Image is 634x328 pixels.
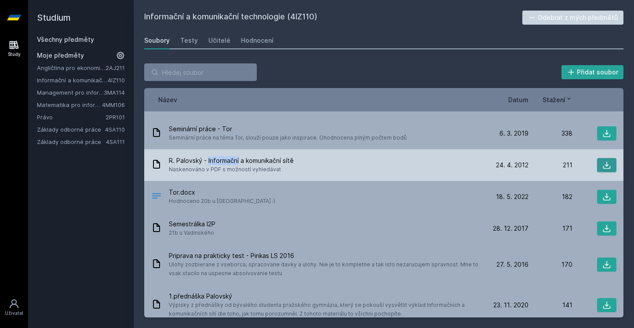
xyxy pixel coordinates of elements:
[108,77,125,84] a: 4IZ110
[2,294,26,321] a: Uživatel
[151,191,162,203] div: DOCX
[144,11,522,25] h2: Informační a komunikační technologie (4IZ110)
[522,11,624,25] button: Odebrat z mých předmětů
[158,95,177,104] button: Název
[37,51,84,60] span: Moje předměty
[105,126,125,133] a: 4SA110
[169,228,215,237] span: 21b u Vadinského
[169,197,275,206] span: Hodnoceno 20b u [GEOGRAPHIC_DATA] :)
[528,161,572,170] div: 211
[106,114,125,121] a: 2PR101
[104,89,125,96] a: 3MA114
[37,76,108,85] a: Informační a komunikační technologie
[144,32,170,49] a: Soubory
[508,95,528,104] button: Datum
[169,292,481,301] span: 1.přednáška Palovský
[169,260,481,278] span: Ulohy zozbierane z vseborca, spracovane davky a ulohy. Nie je to kompletne a tak isto nezarucujem...
[528,260,572,269] div: 170
[144,36,170,45] div: Soubory
[37,137,106,146] a: Základy odborné práce
[169,188,275,197] span: Tor.docx
[37,125,105,134] a: Základy odborné práce
[169,165,294,174] span: Naskenováno v PDF s možností vyhledávat
[496,192,528,201] span: 18. 5. 2022
[169,156,294,165] span: R. Palovský - Informační a komunikační sítě
[528,224,572,233] div: 171
[543,95,565,104] span: Stažení
[144,63,257,81] input: Hledej soubor
[37,113,106,122] a: Právo
[37,36,94,43] a: Všechny předměty
[169,251,481,260] span: Priprava na prakticky test - Pinkas LS 2016
[37,100,102,109] a: Matematika pro informatiky
[169,133,407,142] span: Seminární práce na téma Tor, slouží pouze jako inspirace. Ohodnocena plným počtem bodů
[499,129,528,138] span: 6. 3. 2019
[180,32,198,49] a: Testy
[241,36,273,45] div: Hodnocení
[37,88,104,97] a: Management pro informatiky a statistiky
[169,125,407,133] span: Seminární práce - Tor
[102,101,125,108] a: 4MM106
[106,138,125,145] a: 4SA111
[37,63,106,72] a: Angličtina pro ekonomická studia 1 (B2/C1)
[543,95,572,104] button: Stažení
[5,310,23,317] div: Uživatel
[528,129,572,138] div: 338
[169,220,215,228] span: Semestrálka I2P
[496,161,528,170] span: 24. 4. 2012
[8,51,21,58] div: Study
[208,36,230,45] div: Učitelé
[528,192,572,201] div: 182
[241,32,273,49] a: Hodnocení
[493,224,528,233] span: 28. 12. 2017
[180,36,198,45] div: Testy
[169,301,481,318] span: Výpisky z přednášky od bývalého studenta pražského gymnázia, který se pokouší vysvětlit výklad In...
[496,260,528,269] span: 27. 5. 2016
[528,301,572,310] div: 141
[106,64,125,71] a: 2AJ211
[493,301,528,310] span: 23. 11. 2020
[2,35,26,62] a: Study
[561,65,624,79] button: Přidat soubor
[208,32,230,49] a: Učitelé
